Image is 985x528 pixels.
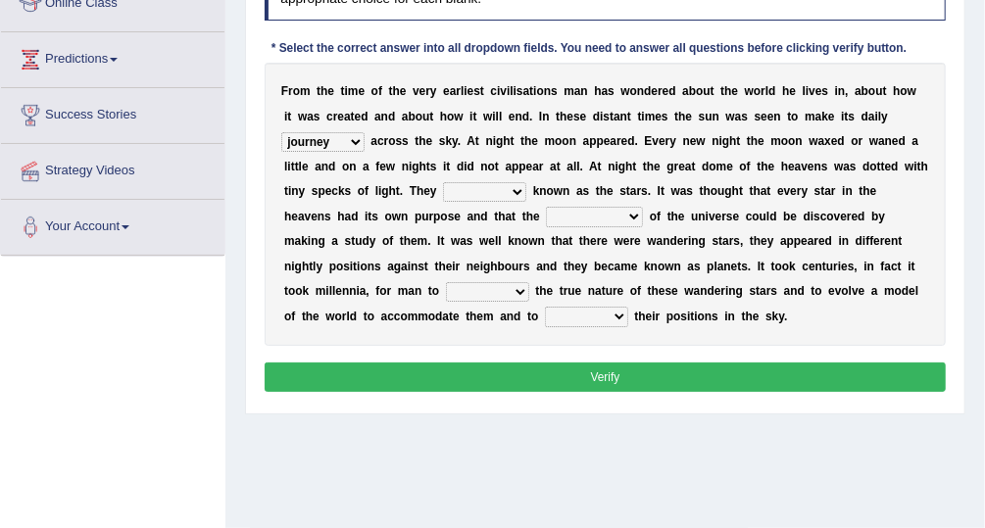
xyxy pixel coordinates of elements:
[678,160,685,173] b: e
[665,134,670,148] b: r
[768,84,775,98] b: d
[689,84,696,98] b: b
[416,110,422,123] b: o
[655,110,662,123] b: e
[402,110,409,123] b: a
[796,134,803,148] b: n
[869,134,878,148] b: w
[788,134,795,148] b: o
[602,84,609,98] b: a
[719,134,722,148] b: i
[654,160,661,173] b: e
[732,84,739,98] b: e
[426,134,433,148] b: e
[608,84,615,98] b: s
[374,110,381,123] b: a
[696,84,703,98] b: o
[473,84,480,98] b: s
[419,160,426,173] b: h
[320,84,327,98] b: h
[560,110,566,123] b: h
[806,84,809,98] b: i
[705,110,712,123] b: u
[720,84,724,98] b: t
[402,134,409,148] b: s
[265,362,947,391] button: Verify
[566,110,573,123] b: e
[496,110,499,123] b: l
[388,110,395,123] b: d
[458,134,461,148] b: .
[454,110,463,123] b: w
[726,110,735,123] b: w
[702,160,709,173] b: d
[841,110,844,123] b: i
[506,160,513,173] b: a
[314,110,320,123] b: s
[765,84,768,98] b: l
[645,110,656,123] b: m
[608,160,615,173] b: n
[647,160,654,173] b: h
[682,84,689,98] b: a
[384,134,389,148] b: r
[333,110,338,123] b: r
[593,110,600,123] b: d
[828,110,835,123] b: e
[344,110,351,123] b: a
[291,160,295,173] b: t
[396,134,403,148] b: s
[464,160,467,173] b: i
[621,134,628,148] b: e
[545,134,556,148] b: m
[621,84,630,98] b: w
[809,84,815,98] b: v
[443,84,450,98] b: e
[815,84,822,98] b: e
[686,110,693,123] b: e
[892,134,899,148] b: e
[712,134,718,148] b: n
[469,110,472,123] b: i
[480,84,484,98] b: t
[862,110,868,123] b: d
[600,110,603,123] b: i
[409,110,416,123] b: b
[556,110,560,123] b: t
[845,84,848,98] b: ,
[287,160,290,173] b: i
[566,160,573,173] b: a
[375,160,379,173] b: f
[537,84,544,98] b: o
[724,84,731,98] b: h
[355,110,362,123] b: e
[767,110,774,123] b: e
[351,110,355,123] b: t
[486,134,493,148] b: n
[315,160,321,173] b: a
[492,110,495,123] b: i
[284,110,287,123] b: i
[583,134,590,148] b: a
[542,110,549,123] b: n
[348,84,359,98] b: m
[511,134,515,148] b: t
[616,134,621,148] b: r
[461,84,464,98] b: l
[710,160,716,173] b: o
[815,110,822,123] b: a
[653,134,660,148] b: v
[544,84,551,98] b: n
[805,110,815,123] b: m
[573,160,576,173] b: l
[875,110,878,123] b: i
[573,110,580,123] b: s
[690,134,697,148] b: e
[520,134,524,148] b: t
[901,84,908,98] b: o
[341,84,345,98] b: t
[281,84,288,98] b: F
[878,134,885,148] b: a
[425,84,430,98] b: r
[302,160,309,173] b: e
